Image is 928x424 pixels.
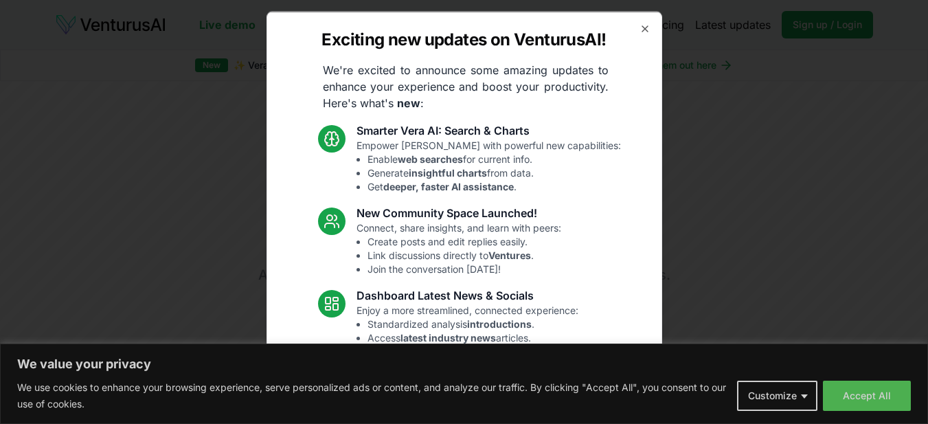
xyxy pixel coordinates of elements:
[367,166,621,179] li: Generate from data.
[357,303,578,358] p: Enjoy a more streamlined, connected experience:
[367,399,568,413] li: Resolved Vera chart loading issue.
[397,96,420,109] strong: new
[383,180,514,192] strong: deeper, faster AI assistance
[367,179,621,193] li: Get .
[357,369,568,386] h3: Fixes and UI Polish
[367,234,561,248] li: Create posts and edit replies easily.
[409,166,487,178] strong: insightful charts
[367,152,621,166] li: Enable for current info.
[367,248,561,262] li: Link discussions directly to .
[357,122,621,138] h3: Smarter Vera AI: Search & Charts
[357,287,578,303] h3: Dashboard Latest News & Socials
[357,138,621,193] p: Empower [PERSON_NAME] with powerful new capabilities:
[367,262,561,276] li: Join the conversation [DATE]!
[367,317,578,331] li: Standardized analysis .
[312,61,620,111] p: We're excited to announce some amazing updates to enhance your experience and boost your producti...
[467,317,532,329] strong: introductions
[367,331,578,344] li: Access articles.
[400,331,496,343] strong: latest industry news
[357,221,561,276] p: Connect, share insights, and learn with peers:
[321,28,606,50] h2: Exciting new updates on VenturusAI!
[357,204,561,221] h3: New Community Space Launched!
[385,345,496,357] strong: trending relevant social
[367,344,578,358] li: See topics.
[398,153,463,164] strong: web searches
[488,249,531,260] strong: Ventures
